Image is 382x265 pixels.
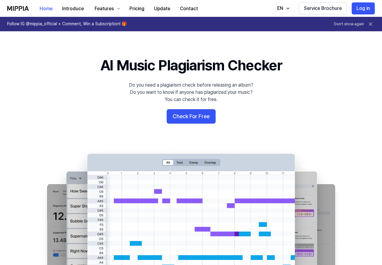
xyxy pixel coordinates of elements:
button: Don't show again [334,22,364,27]
button: Check For Free [167,109,216,124]
h1: Follow IG @mippia_official + Comment, Win a Subscription! 🎁 [7,21,127,27]
button: Contact [175,3,203,15]
div: Features [93,5,115,12]
button: Features [89,3,125,15]
button: Log in [352,2,375,14]
a: Home [35,0,57,17]
div: Do you need a plagiarism check before releasing an album? Do you want to know if anyone has plagi... [129,82,253,103]
button: EN [271,2,294,14]
button: Update [149,3,175,15]
button: Service Brochure [299,2,347,14]
img: logo [7,6,29,11]
h1: AI Music Plagiarism Checker [100,55,282,75]
button: Home [35,3,57,15]
button: Pricing [125,3,149,15]
div: EN [276,5,284,12]
button: Introduce [57,3,89,15]
a: Update [149,0,175,17]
